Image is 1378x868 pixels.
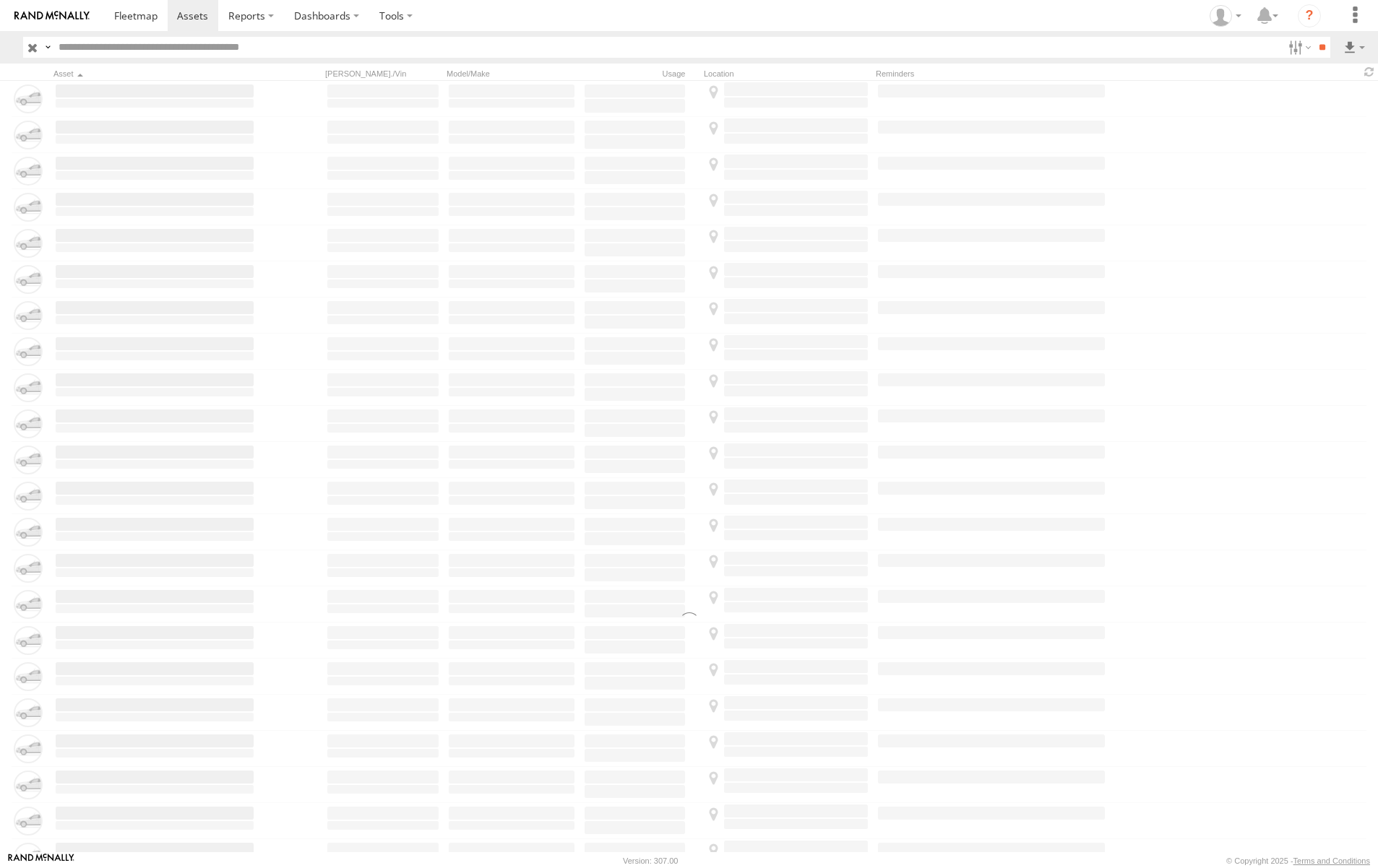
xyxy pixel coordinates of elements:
[1361,65,1378,79] span: Refresh
[1283,37,1314,58] label: Search Filter Options
[1293,856,1370,865] a: Terms and Conditions
[447,69,577,79] div: Model/Make
[704,69,870,79] div: Location
[1298,4,1321,27] i: ?
[1342,37,1366,58] label: Export results as...
[623,856,678,865] div: Version: 307.00
[582,69,698,79] div: Usage
[42,37,53,58] label: Search Query
[325,69,441,79] div: [PERSON_NAME]./Vin
[53,69,256,79] div: Click to Sort
[876,69,1107,79] div: Reminders
[14,11,90,21] img: rand-logo.svg
[1205,5,1246,27] div: Carlos Vazquez
[8,854,74,868] a: Visit our Website
[1226,856,1370,865] div: © Copyright 2025 -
